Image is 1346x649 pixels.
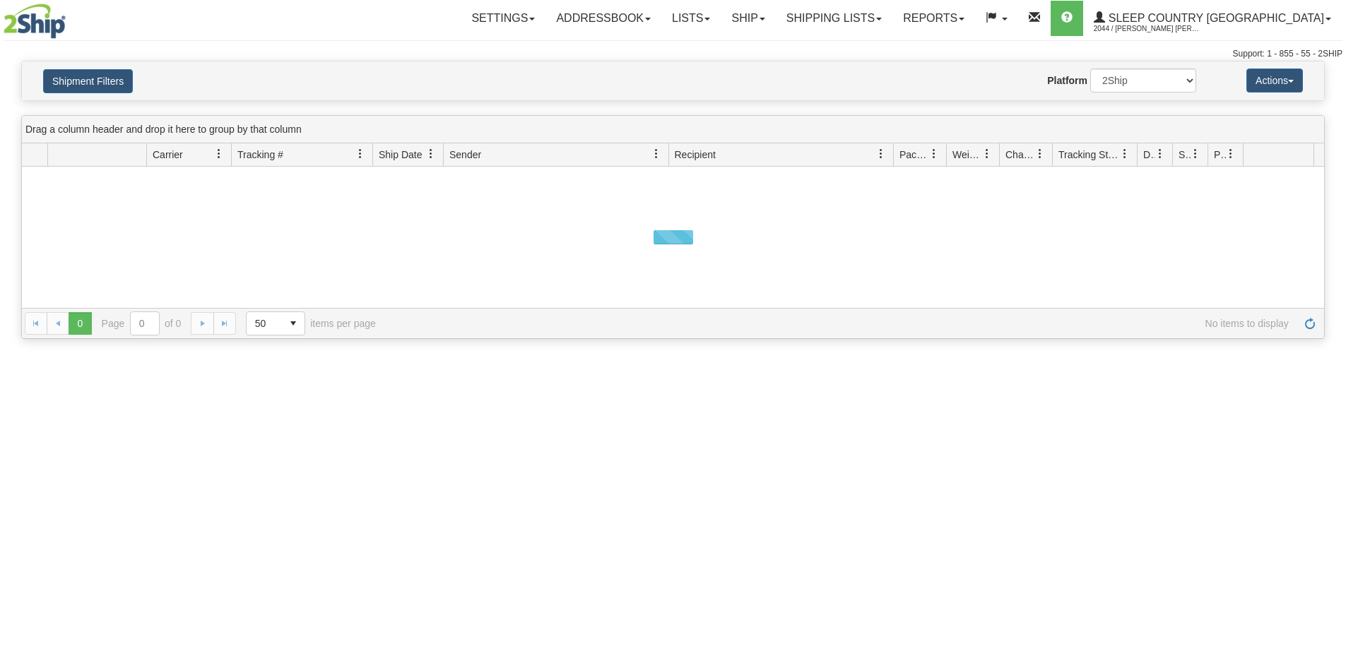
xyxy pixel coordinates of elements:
span: select [282,312,305,335]
span: Delivery Status [1143,148,1155,162]
a: Weight filter column settings [975,142,999,166]
label: Platform [1047,73,1087,88]
span: Charge [1005,148,1035,162]
a: Sender filter column settings [644,142,668,166]
a: Tracking # filter column settings [348,142,372,166]
span: Page of 0 [102,311,182,335]
a: Carrier filter column settings [207,142,231,166]
a: Refresh [1299,312,1321,335]
span: Weight [952,148,982,162]
a: Packages filter column settings [922,142,946,166]
a: Reports [892,1,975,36]
iframe: chat widget [1313,252,1345,396]
span: Tracking # [237,148,283,162]
a: Settings [461,1,545,36]
a: Addressbook [545,1,661,36]
a: Ship [721,1,775,36]
button: Actions [1246,69,1303,93]
span: Sender [449,148,481,162]
span: No items to display [396,318,1289,329]
div: Support: 1 - 855 - 55 - 2SHIP [4,48,1342,60]
span: Carrier [153,148,183,162]
span: items per page [246,311,376,335]
span: Sleep Country [GEOGRAPHIC_DATA] [1105,12,1324,24]
a: Delivery Status filter column settings [1148,142,1172,166]
a: Shipment Issues filter column settings [1183,142,1208,166]
button: Shipment Filters [43,69,133,93]
a: Sleep Country [GEOGRAPHIC_DATA] 2044 / [PERSON_NAME] [PERSON_NAME] [1083,1,1342,36]
a: Ship Date filter column settings [419,142,443,166]
span: 50 [255,316,273,331]
span: 2044 / [PERSON_NAME] [PERSON_NAME] [1094,22,1200,36]
span: Tracking Status [1058,148,1120,162]
span: Recipient [675,148,716,162]
span: Pickup Status [1214,148,1226,162]
span: Page sizes drop down [246,311,305,335]
div: grid grouping header [22,116,1324,143]
a: Charge filter column settings [1028,142,1052,166]
a: Shipping lists [776,1,892,36]
img: logo2044.jpg [4,4,66,39]
span: Packages [899,148,929,162]
a: Pickup Status filter column settings [1219,142,1243,166]
a: Lists [661,1,721,36]
span: Shipment Issues [1179,148,1191,162]
span: Page 0 [69,312,91,335]
span: Ship Date [379,148,422,162]
a: Recipient filter column settings [869,142,893,166]
a: Tracking Status filter column settings [1113,142,1137,166]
